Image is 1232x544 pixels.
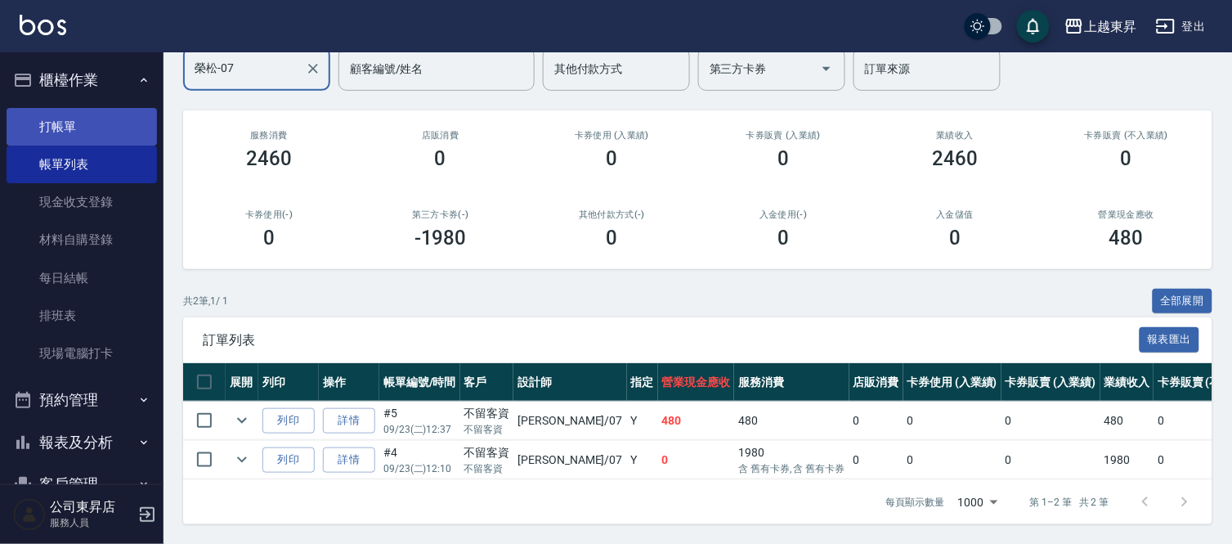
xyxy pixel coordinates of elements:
button: expand row [230,447,254,472]
th: 展開 [226,363,258,402]
h2: 入金儲值 [889,209,1021,220]
span: 訂單列表 [203,332,1140,348]
button: 全部展開 [1153,289,1213,314]
button: expand row [230,408,254,433]
a: 詳情 [323,408,375,434]
h2: 其他付款方式(-) [546,209,679,220]
td: 1980 [1100,441,1154,479]
th: 列印 [258,363,319,402]
td: #4 [379,441,460,479]
th: 店販消費 [849,363,903,402]
button: 櫃檯作業 [7,59,157,101]
h2: 業績收入 [889,130,1021,141]
td: #5 [379,402,460,440]
button: 列印 [262,447,315,473]
a: 每日結帳 [7,259,157,297]
button: 列印 [262,408,315,434]
button: Clear [302,57,325,80]
td: 480 [658,402,735,440]
h3: 0 [777,147,789,170]
td: [PERSON_NAME] /07 [513,402,626,440]
a: 打帳單 [7,108,157,146]
h3: 0 [435,147,446,170]
th: 服務消費 [734,363,849,402]
h2: 卡券使用 (入業績) [546,130,679,141]
th: 營業現金應收 [658,363,735,402]
th: 客戶 [460,363,514,402]
td: 0 [903,402,1002,440]
div: 不留客資 [464,405,510,422]
h3: 0 [949,227,961,250]
h3: 0 [607,147,618,170]
td: Y [627,402,658,440]
p: 第 1–2 筆 共 2 筆 [1030,495,1109,510]
a: 帳單列表 [7,146,157,183]
button: 上越東昇 [1058,10,1143,43]
p: 不留客資 [464,422,510,437]
p: 09/23 (二) 12:10 [383,461,456,476]
td: [PERSON_NAME] /07 [513,441,626,479]
a: 詳情 [323,447,375,473]
p: 含 舊有卡券, 含 舊有卡券 [738,461,844,476]
a: 現金收支登錄 [7,183,157,221]
p: 不留客資 [464,461,510,476]
img: Person [13,498,46,531]
div: 1000 [952,480,1004,524]
td: 0 [849,441,903,479]
button: 登出 [1149,11,1212,42]
th: 卡券使用 (入業績) [903,363,1002,402]
a: 排班表 [7,297,157,335]
p: 服務人員 [50,515,133,530]
p: 共 2 筆, 1 / 1 [183,294,228,308]
a: 報表匯出 [1140,331,1200,347]
th: 帳單編號/時間 [379,363,460,402]
td: 0 [1001,441,1100,479]
h2: 店販消費 [374,130,507,141]
th: 指定 [627,363,658,402]
h3: 0 [607,227,618,250]
td: Y [627,441,658,479]
td: 0 [1001,402,1100,440]
h3: 2460 [246,147,292,170]
button: 預約管理 [7,379,157,421]
h3: 0 [1121,147,1132,170]
td: 480 [734,402,849,440]
div: 不留客資 [464,444,510,461]
button: Open [813,56,840,82]
h3: 0 [263,227,275,250]
td: 1980 [734,441,849,479]
button: 報表及分析 [7,421,157,464]
img: Logo [20,15,66,35]
h3: -1980 [414,227,467,250]
h3: 480 [1109,227,1144,250]
h2: 入金使用(-) [717,209,849,220]
a: 材料自購登錄 [7,221,157,259]
h3: 服務消費 [203,130,335,141]
td: 0 [849,402,903,440]
p: 09/23 (二) 12:37 [383,422,456,437]
th: 設計師 [513,363,626,402]
td: 0 [658,441,735,479]
h3: 0 [777,227,789,250]
h2: 第三方卡券(-) [374,209,507,220]
th: 業績收入 [1100,363,1154,402]
button: 客戶管理 [7,463,157,506]
h2: 卡券使用(-) [203,209,335,220]
th: 卡券販賣 (入業績) [1001,363,1100,402]
h3: 2460 [932,147,978,170]
th: 操作 [319,363,379,402]
td: 480 [1100,402,1154,440]
button: 報表匯出 [1140,327,1200,353]
h5: 公司東昇店 [50,499,133,515]
h2: 卡券販賣 (入業績) [717,130,849,141]
td: 0 [903,441,1002,479]
div: 上越東昇 [1084,16,1136,37]
a: 現場電腦打卡 [7,335,157,372]
button: save [1017,10,1050,43]
h2: 卡券販賣 (不入業績) [1060,130,1193,141]
h2: 營業現金應收 [1060,209,1193,220]
p: 每頁顯示數量 [886,495,945,510]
